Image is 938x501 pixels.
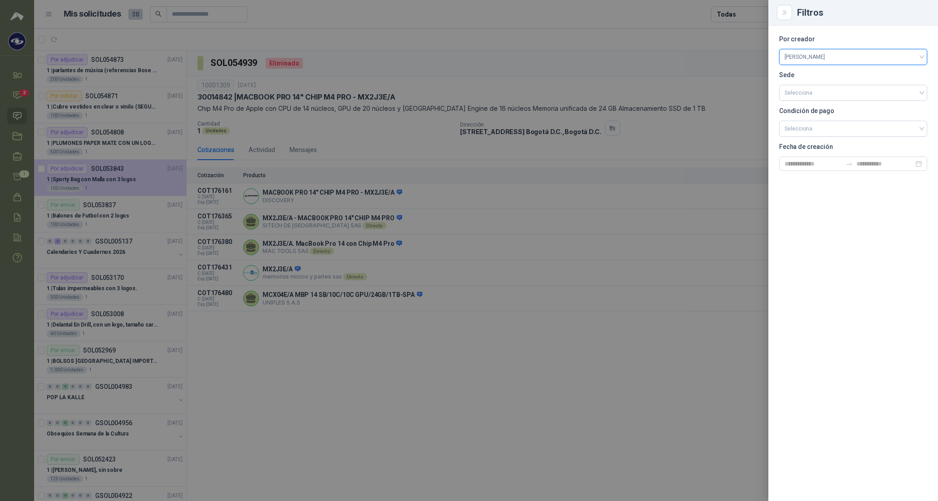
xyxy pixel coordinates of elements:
p: Condición de pago [779,108,927,113]
span: swap-right [846,160,853,167]
p: Por creador [779,36,927,42]
button: Close [779,7,790,18]
p: Sede [779,72,927,78]
div: Filtros [797,8,927,17]
p: Fecha de creación [779,144,927,149]
span: to [846,160,853,167]
span: Liborio Guarnizo [785,50,922,64]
